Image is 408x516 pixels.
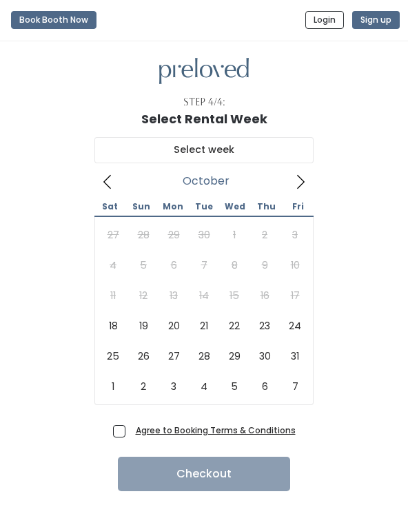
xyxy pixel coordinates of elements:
[136,424,296,436] a: Agree to Booking Terms & Conditions
[157,203,188,211] span: Mon
[280,311,310,341] span: October 24, 2025
[94,203,125,211] span: Sat
[280,371,310,402] span: November 7, 2025
[219,341,249,371] span: October 29, 2025
[125,203,156,211] span: Sun
[98,341,128,371] span: October 25, 2025
[189,341,219,371] span: October 28, 2025
[159,311,189,341] span: October 20, 2025
[94,137,314,163] input: Select week
[219,311,249,341] span: October 22, 2025
[118,457,290,491] button: Checkout
[98,311,128,341] span: October 18, 2025
[283,203,314,211] span: Fri
[11,11,96,29] button: Book Booth Now
[159,58,249,85] img: preloved logo
[249,371,280,402] span: November 6, 2025
[249,311,280,341] span: October 23, 2025
[183,95,225,110] div: Step 4/4:
[183,178,229,184] span: October
[305,11,344,29] button: Login
[251,203,282,211] span: Thu
[352,11,400,29] button: Sign up
[189,371,219,402] span: November 4, 2025
[128,341,159,371] span: October 26, 2025
[189,311,219,341] span: October 21, 2025
[98,371,128,402] span: November 1, 2025
[11,5,96,35] a: Book Booth Now
[249,341,280,371] span: October 30, 2025
[220,203,251,211] span: Wed
[188,203,219,211] span: Tue
[141,112,267,126] h1: Select Rental Week
[219,371,249,402] span: November 5, 2025
[159,371,189,402] span: November 3, 2025
[128,371,159,402] span: November 2, 2025
[128,311,159,341] span: October 19, 2025
[280,341,310,371] span: October 31, 2025
[159,341,189,371] span: October 27, 2025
